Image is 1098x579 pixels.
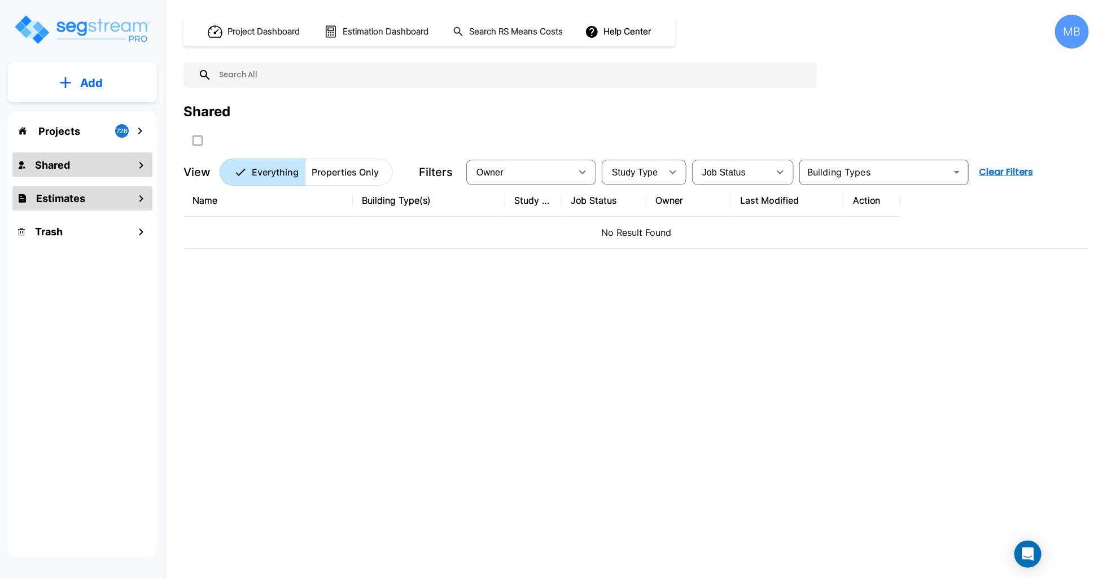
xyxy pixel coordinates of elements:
button: Estimation Dashboard [320,20,435,43]
span: Job Status [702,168,746,177]
th: Action [844,185,900,217]
div: Platform [220,159,393,186]
button: Properties Only [305,159,393,186]
div: MB [1055,15,1089,49]
span: Owner [476,168,504,177]
div: Select [694,156,769,188]
h1: Project Dashboard [228,25,300,38]
th: Owner [646,185,731,217]
th: Study Type [505,185,562,217]
th: Job Status [562,185,646,217]
div: Select [469,156,571,188]
button: Open [949,164,965,180]
p: Projects [38,124,80,139]
button: Everything [220,159,305,186]
button: SelectAll [186,129,209,152]
div: Select [604,156,662,188]
p: Add [80,74,103,91]
input: Building Types [803,164,947,180]
p: Properties Only [312,165,379,179]
h1: Search RS Means Costs [469,25,563,38]
th: Building Type(s) [353,185,505,217]
p: Everything [252,165,299,179]
span: Study Type [612,168,658,177]
h1: Estimates [36,191,85,206]
th: Name [183,185,353,217]
button: Add [8,67,157,99]
h1: Shared [35,157,70,173]
div: Shared [183,102,230,122]
p: No Result Found [193,226,1080,239]
button: Help Center [583,21,655,42]
input: Search All [212,62,812,88]
button: Search RS Means Costs [448,21,569,43]
img: Logo [13,14,151,46]
p: Filters [419,164,453,181]
button: Project Dashboard [203,19,306,44]
p: View [183,164,211,181]
p: 726 [116,126,128,136]
th: Last Modified [731,185,844,217]
h1: Estimation Dashboard [343,25,428,38]
button: Clear Filters [974,161,1038,183]
div: Open Intercom Messenger [1014,541,1042,568]
h1: Trash [35,224,63,239]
